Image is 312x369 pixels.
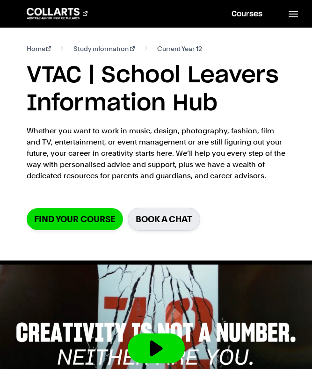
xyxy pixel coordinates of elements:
[73,43,135,54] a: Study information
[27,43,51,54] a: Home
[157,43,202,54] span: Current Year 12
[27,8,87,19] div: Go to homepage
[128,208,200,231] a: Book a chat
[27,125,286,181] p: Whether you want to work in music, design, photography, fashion, film and TV, entertainment, or e...
[27,208,123,230] a: Find your course
[27,62,286,118] h1: VTAC | School Leavers Information Hub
